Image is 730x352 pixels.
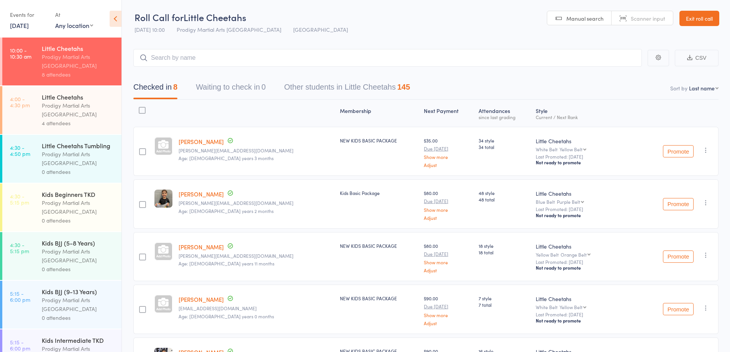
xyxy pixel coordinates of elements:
button: Promote [663,250,694,263]
time: 4:30 - 5:15 pm [10,242,29,254]
span: [DATE] 10:00 [135,26,165,33]
a: [PERSON_NAME] [179,190,224,198]
a: Exit roll call [679,11,719,26]
div: Any location [55,21,93,29]
span: 18 total [479,249,530,255]
div: Little Cheetahs [536,242,637,250]
small: Due [DATE] [424,198,472,204]
span: 7 total [479,301,530,308]
div: Last name [689,84,715,92]
time: 5:15 - 6:00 pm [10,339,30,351]
button: Other students in Little Cheetahs145 [284,79,410,99]
div: White Belt [536,305,637,309]
a: Adjust [424,321,472,326]
a: Show more [424,207,472,212]
small: Due [DATE] [424,304,472,309]
div: Purple Belt [557,199,580,204]
div: Prodigy Martial Arts [GEOGRAPHIC_DATA] [42,52,115,70]
small: ArielleGerace@hotmail.com [179,306,334,311]
div: $80.00 [424,190,472,220]
time: 4:30 - 4:50 pm [10,144,30,157]
div: Yellow Belt [559,305,582,309]
a: Show more [424,154,472,159]
a: [PERSON_NAME] [179,243,224,251]
div: 0 attendees [42,216,115,225]
a: 4:30 -5:15 pmKids Beginners TKDProdigy Martial Arts [GEOGRAPHIC_DATA]0 attendees [2,183,121,231]
div: Membership [337,103,421,123]
div: Prodigy Martial Arts [GEOGRAPHIC_DATA] [42,198,115,216]
span: Scanner input [631,15,665,22]
div: Yellow Belt [559,147,582,152]
span: 48 total [479,196,530,203]
small: paul@ascongroup.com.au [179,253,334,259]
a: 4:00 -4:30 pmLittle CheetahsProdigy Martial Arts [GEOGRAPHIC_DATA]4 attendees [2,86,121,134]
div: Orange Belt [561,252,587,257]
input: Search by name [133,49,642,67]
small: Last Promoted: [DATE] [536,206,637,212]
span: Roll Call for [135,11,184,23]
div: 4 attendees [42,119,115,128]
span: Manual search [566,15,604,22]
div: Kids Beginners TKD [42,190,115,198]
div: Kids BJJ (5-8 Years) [42,239,115,247]
span: Little Cheetahs [184,11,246,23]
span: 34 total [479,144,530,150]
div: $35.00 [424,137,472,167]
small: Last Promoted: [DATE] [536,154,637,159]
small: Last Promoted: [DATE] [536,312,637,317]
small: paul@ascongroup.com.au [179,200,334,206]
div: Not ready to promote [536,159,637,165]
button: Checked in8 [133,79,177,99]
a: 5:15 -6:00 pmKids BJJ (9-13 Years)Prodigy Martial Arts [GEOGRAPHIC_DATA]0 attendees [2,281,121,329]
a: [PERSON_NAME] [179,138,224,146]
a: Show more [424,260,472,265]
small: Due [DATE] [424,251,472,257]
time: 4:00 - 4:30 pm [10,96,30,108]
small: Due [DATE] [424,146,472,151]
time: 4:30 - 5:15 pm [10,193,29,205]
div: NEW KIDS BASIC PACKAGE [340,242,418,249]
div: $90.00 [424,295,472,325]
div: Little Cheetahs [42,44,115,52]
a: [PERSON_NAME] [179,295,224,303]
img: image1706162120.png [154,190,172,208]
div: Kids BJJ (9-13 Years) [42,287,115,296]
div: Atten­dances [476,103,533,123]
div: NEW KIDS BASIC PACKAGE [340,295,418,301]
button: Waiting to check in0 [196,79,266,99]
div: Not ready to promote [536,265,637,271]
span: 48 style [479,190,530,196]
span: Age: [DEMOGRAPHIC_DATA] years 11 months [179,260,274,267]
div: Kids Intermediate TKD [42,336,115,344]
div: 0 attendees [42,313,115,322]
span: 18 style [479,242,530,249]
span: Age: [DEMOGRAPHIC_DATA] years 0 months [179,313,274,319]
div: Style [533,103,640,123]
a: 10:00 -10:30 amLittle CheetahsProdigy Martial Arts [GEOGRAPHIC_DATA]8 attendees [2,38,121,85]
div: Not ready to promote [536,212,637,218]
div: 145 [397,83,410,91]
span: Age: [DEMOGRAPHIC_DATA] years 3 months [179,155,274,161]
span: 7 style [479,295,530,301]
a: Adjust [424,215,472,220]
div: Yellow Belt [536,252,637,257]
div: Events for [10,8,48,21]
div: Blue Belt [536,199,637,204]
div: Prodigy Martial Arts [GEOGRAPHIC_DATA] [42,296,115,313]
div: NEW KIDS BASIC PACKAGE [340,137,418,144]
a: 4:30 -4:50 pmLittle Cheetahs TumblingProdigy Martial Arts [GEOGRAPHIC_DATA]0 attendees [2,135,121,183]
div: Prodigy Martial Arts [GEOGRAPHIC_DATA] [42,101,115,119]
a: 4:30 -5:15 pmKids BJJ (5-8 Years)Prodigy Martial Arts [GEOGRAPHIC_DATA]0 attendees [2,232,121,280]
a: Adjust [424,268,472,273]
div: Little Cheetahs [42,93,115,101]
div: Next Payment [421,103,476,123]
div: Prodigy Martial Arts [GEOGRAPHIC_DATA] [42,247,115,265]
div: Little Cheetahs [536,295,637,303]
span: Age: [DEMOGRAPHIC_DATA] years 2 months [179,208,274,214]
small: Last Promoted: [DATE] [536,259,637,265]
span: Prodigy Martial Arts [GEOGRAPHIC_DATA] [177,26,281,33]
button: Promote [663,145,694,157]
button: Promote [663,198,694,210]
div: Little Cheetahs [536,190,637,197]
button: Promote [663,303,694,315]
